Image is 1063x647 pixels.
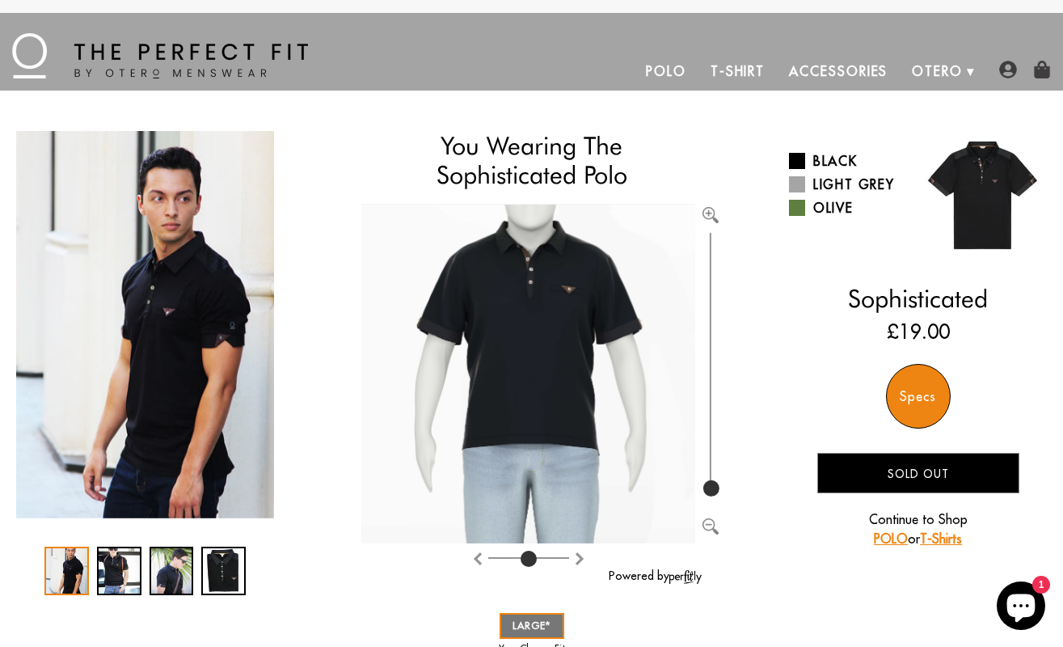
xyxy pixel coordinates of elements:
[888,467,949,481] span: Sold out
[669,570,702,584] img: perfitly-logo_73ae6c82-e2e3-4a36-81b1-9e913f6ac5a1.png
[361,205,695,544] img: Brand%2fOtero%2f10004-v2-T%2f54%2f5-L%2fAv%2f29df1bbd-7dea-11ea-9f6a-0e35f21fd8c2%2fBlack%2f1%2ff...
[97,547,141,595] div: 2 / 4
[573,552,586,565] img: Rotate counter clockwise
[12,33,308,78] img: The Perfect Fit - by Otero Menswear - Logo
[789,175,905,194] a: Light Grey
[1033,61,1051,78] img: shopping-bag-icon.png
[874,531,908,547] a: POLO
[201,547,246,595] div: 4 / 4
[702,515,719,531] button: Zoom out
[361,131,702,190] h1: You Wearing The Sophisticated Polo
[999,61,1017,78] img: user-account-icon.png
[634,52,698,91] a: Polo
[918,131,1047,260] img: 019.jpg
[789,151,905,171] a: Black
[702,204,719,220] button: Zoom in
[817,510,1019,548] p: Continue to Shop or
[44,547,89,595] div: 1 / 4
[789,198,905,218] a: Olive
[777,52,900,91] a: Accessories
[817,453,1019,493] button: Sold out
[16,131,274,518] div: 1 / 4
[887,317,950,346] ins: £19.00
[150,547,194,595] div: 3 / 4
[702,207,719,223] img: Zoom in
[573,548,586,567] button: Rotate counter clockwise
[16,131,274,518] img: IMG_2215_copy_36f57b9c-8390-45a9-9ca2-faecd04841ef_340x.jpg
[920,531,962,547] a: T-Shirts
[471,548,484,567] button: Rotate clockwise
[886,364,951,429] div: Specs
[698,52,777,91] a: T-Shirt
[702,518,719,535] img: Zoom out
[471,552,484,565] img: Rotate clockwise
[500,613,564,639] a: LARGE
[900,52,975,91] a: Otero
[992,581,1050,634] inbox-online-store-chat: Shopify online store chat
[513,620,551,632] span: LARGE
[609,569,702,583] a: Powered by
[789,284,1047,313] h2: Sophisticated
